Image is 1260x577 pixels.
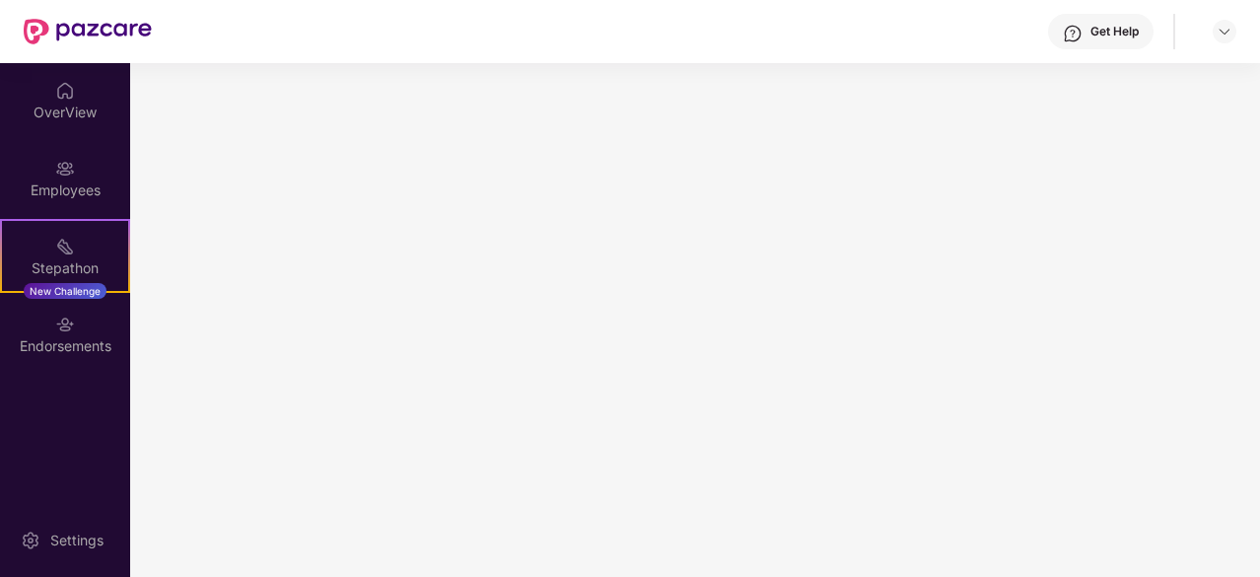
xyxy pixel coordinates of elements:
[1217,24,1232,39] img: svg+xml;base64,PHN2ZyBpZD0iRHJvcGRvd24tMzJ4MzIiIHhtbG5zPSJodHRwOi8vd3d3LnczLm9yZy8yMDAwL3N2ZyIgd2...
[55,81,75,101] img: svg+xml;base64,PHN2ZyBpZD0iSG9tZSIgeG1sbnM9Imh0dHA6Ly93d3cudzMub3JnLzIwMDAvc3ZnIiB3aWR0aD0iMjAiIG...
[24,19,152,44] img: New Pazcare Logo
[55,237,75,256] img: svg+xml;base64,PHN2ZyB4bWxucz0iaHR0cDovL3d3dy53My5vcmcvMjAwMC9zdmciIHdpZHRoPSIyMSIgaGVpZ2h0PSIyMC...
[1063,24,1083,43] img: svg+xml;base64,PHN2ZyBpZD0iSGVscC0zMngzMiIgeG1sbnM9Imh0dHA6Ly93d3cudzMub3JnLzIwMDAvc3ZnIiB3aWR0aD...
[44,531,109,550] div: Settings
[2,258,128,278] div: Stepathon
[21,531,40,550] img: svg+xml;base64,PHN2ZyBpZD0iU2V0dGluZy0yMHgyMCIgeG1sbnM9Imh0dHA6Ly93d3cudzMub3JnLzIwMDAvc3ZnIiB3aW...
[55,159,75,179] img: svg+xml;base64,PHN2ZyBpZD0iRW1wbG95ZWVzIiB4bWxucz0iaHR0cDovL3d3dy53My5vcmcvMjAwMC9zdmciIHdpZHRoPS...
[55,315,75,334] img: svg+xml;base64,PHN2ZyBpZD0iRW5kb3JzZW1lbnRzIiB4bWxucz0iaHR0cDovL3d3dy53My5vcmcvMjAwMC9zdmciIHdpZH...
[24,283,106,299] div: New Challenge
[1090,24,1139,39] div: Get Help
